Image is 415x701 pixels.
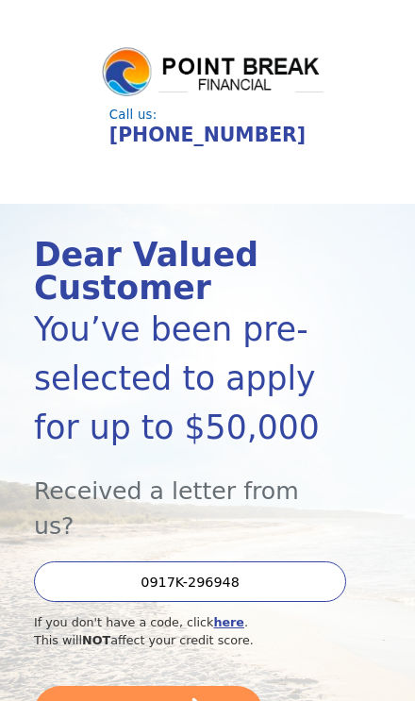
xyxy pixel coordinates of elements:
div: If you don't have a code, click . [34,613,329,631]
a: here [213,615,244,629]
span: NOT [82,633,110,647]
div: Received a letter from us? [34,452,329,544]
div: Call us: [109,108,306,121]
input: Enter your Offer Code: [34,561,346,602]
a: [PHONE_NUMBER] [109,124,306,146]
img: logo.png [100,45,326,100]
div: You’ve been pre-selected to apply for up to $50,000 [34,305,329,452]
div: This will affect your credit score. [34,631,329,649]
div: Dear Valued Customer [34,239,329,304]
